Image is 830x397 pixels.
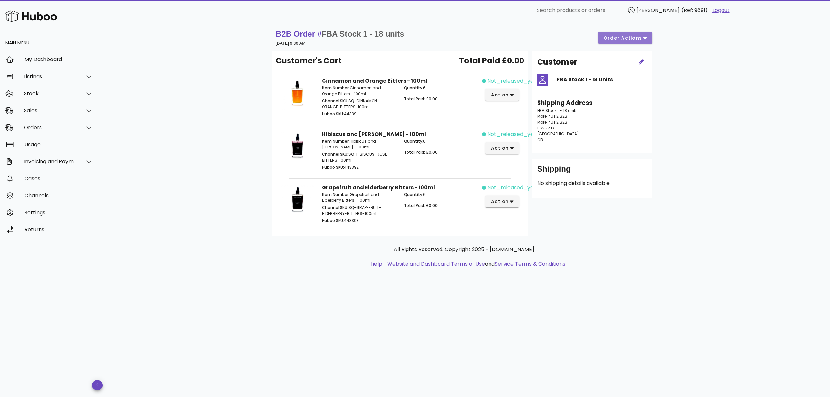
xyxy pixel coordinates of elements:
p: SQ-HIBISCUS-ROSE-BITTERS-100ml [322,151,396,163]
span: More Plus 2 B2B [537,113,567,119]
div: Shipping [537,164,647,180]
a: help [371,260,382,268]
span: BS35 4DF [537,125,556,131]
span: Huboo SKU: [322,164,344,170]
span: GB [537,137,543,143]
span: FBA Stock 1 - 18 units [322,29,404,38]
img: Product Image [281,184,314,217]
a: Website and Dashboard Terms of Use [387,260,485,268]
strong: Hibiscus and [PERSON_NAME] - 100ml [322,130,426,138]
p: Hibiscus and [PERSON_NAME] - 100ml [322,138,396,150]
button: action [485,196,519,207]
p: 6 [404,192,478,198]
div: Stock [24,90,77,96]
p: No shipping details available [537,180,647,187]
p: 6 [404,138,478,144]
button: action [485,142,519,154]
img: Huboo Logo [5,9,57,23]
div: Invoicing and Payments [24,158,77,164]
span: FBA Stock 1 - 18 units [537,108,578,113]
p: 443391 [322,111,396,117]
span: Item Number: [322,192,350,197]
h3: Shipping Address [537,98,647,108]
div: Usage [25,141,93,147]
span: Quantity: [404,138,423,144]
div: Cases [25,175,93,181]
h4: FBA Stock 1 - 18 units [557,76,647,84]
div: Sales [24,107,77,113]
span: Quantity: [404,85,423,91]
a: Logout [712,7,730,14]
strong: B2B Order # [276,29,404,38]
span: Item Number: [322,138,350,144]
span: not_released_yet [487,130,536,138]
div: Channels [25,192,93,198]
div: Returns [25,226,93,233]
img: Product Image [281,130,314,164]
button: order actions [598,32,652,44]
span: More Plus 2 B2B [537,119,567,125]
div: Settings [25,209,93,216]
li: and [385,260,565,268]
p: 443393 [322,218,396,224]
span: Total Paid: £0.00 [404,203,438,208]
p: Cinnamon and Orange Bitters - 100ml [322,85,396,97]
strong: Grapefruit and Elderberry Bitters - 100ml [322,184,435,191]
a: Service Terms & Conditions [495,260,565,268]
span: [PERSON_NAME] [636,7,680,14]
span: order actions [603,35,642,42]
p: 443392 [322,164,396,170]
span: not_released_yet [487,184,536,192]
div: Listings [24,73,77,79]
span: [GEOGRAPHIC_DATA] [537,131,579,137]
strong: Cinnamon and Orange Bitters - 100ml [322,77,427,85]
p: 6 [404,85,478,91]
span: action [490,145,509,152]
span: Quantity: [404,192,423,197]
span: Channel SKU: [322,151,348,157]
span: Huboo SKU: [322,218,344,223]
div: Orders [24,124,77,130]
span: not_released_yet [487,77,536,85]
span: action [490,92,509,98]
img: Product Image [281,77,314,110]
div: My Dashboard [25,56,93,62]
h2: Customer [537,56,577,68]
span: Item Number: [322,85,350,91]
span: Customer's Cart [276,55,341,67]
span: (Ref: 9891) [681,7,708,14]
button: action [485,89,519,101]
span: Total Paid: £0.00 [404,149,438,155]
span: Channel SKU: [322,205,348,210]
span: Total Paid: £0.00 [404,96,438,102]
span: Channel SKU: [322,98,348,104]
p: SQ-GRAPEFRUIT-ELDERBERRY-BITTERS-100ml [322,205,396,216]
p: All Rights Reserved. Copyright 2025 - [DOMAIN_NAME] [277,246,651,253]
span: Total Paid £0.00 [459,55,524,67]
span: action [490,198,509,205]
small: [DATE] 9:36 AM [276,41,306,46]
p: Grapefruit and Elderberry Bitters - 100ml [322,192,396,203]
p: SQ-CINNAMON-ORANGE-BITTERS-100ml [322,98,396,110]
span: Huboo SKU: [322,111,344,117]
